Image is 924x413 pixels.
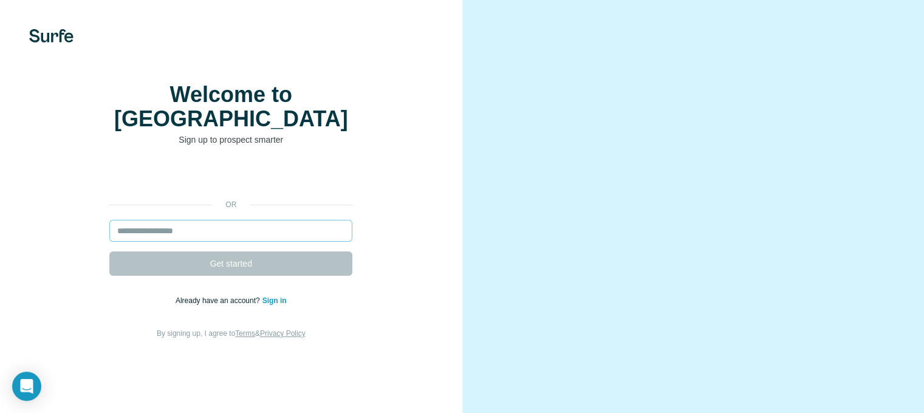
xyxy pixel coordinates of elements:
[12,372,41,401] div: Open Intercom Messenger
[29,29,74,43] img: Surfe's logo
[103,164,358,191] iframe: Sign in with Google Button
[211,199,250,210] p: or
[235,329,255,338] a: Terms
[176,296,262,305] span: Already have an account?
[109,134,352,146] p: Sign up to prospect smarter
[260,329,306,338] a: Privacy Policy
[262,296,287,305] a: Sign in
[157,329,306,338] span: By signing up, I agree to &
[109,83,352,131] h1: Welcome to [GEOGRAPHIC_DATA]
